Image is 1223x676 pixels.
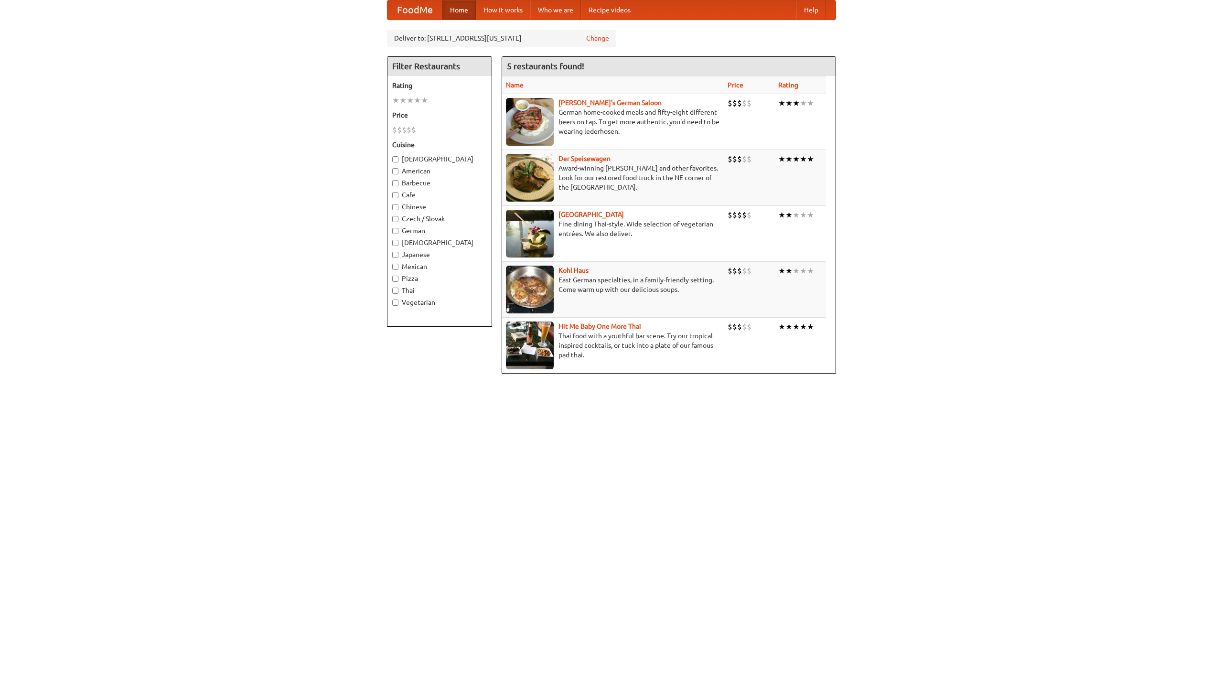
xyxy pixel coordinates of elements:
input: [DEMOGRAPHIC_DATA] [392,240,398,246]
a: Recipe videos [581,0,638,20]
li: ★ [785,322,793,332]
a: Name [506,81,524,89]
li: ★ [807,210,814,220]
input: Mexican [392,264,398,270]
li: $ [742,98,747,108]
li: $ [407,125,411,135]
li: ★ [800,210,807,220]
li: $ [742,210,747,220]
ng-pluralize: 5 restaurants found! [507,62,584,71]
img: satay.jpg [506,210,554,258]
li: $ [728,154,732,164]
a: Who we are [530,0,581,20]
li: $ [732,154,737,164]
p: German home-cooked meals and fifty-eight different beers on tap. To get more authentic, you'd nee... [506,107,720,136]
li: ★ [807,266,814,276]
a: Change [586,33,609,43]
label: Cafe [392,190,487,200]
li: $ [747,210,751,220]
li: ★ [793,210,800,220]
input: Cafe [392,192,398,198]
label: [DEMOGRAPHIC_DATA] [392,154,487,164]
li: $ [402,125,407,135]
li: ★ [800,322,807,332]
label: Pizza [392,274,487,283]
li: $ [747,98,751,108]
p: Award-winning [PERSON_NAME] and other favorites. Look for our restored food truck in the NE corne... [506,163,720,192]
input: American [392,168,398,174]
label: German [392,226,487,236]
li: ★ [800,154,807,164]
li: ★ [800,98,807,108]
li: ★ [421,95,428,106]
label: American [392,166,487,176]
li: ★ [807,322,814,332]
li: $ [732,322,737,332]
li: ★ [793,154,800,164]
li: ★ [399,95,407,106]
input: Chinese [392,204,398,210]
label: [DEMOGRAPHIC_DATA] [392,238,487,247]
li: ★ [778,322,785,332]
li: ★ [407,95,414,106]
a: How it works [476,0,530,20]
li: $ [742,322,747,332]
label: Vegetarian [392,298,487,307]
a: Der Speisewagen [558,155,611,162]
li: ★ [785,266,793,276]
li: ★ [793,98,800,108]
h5: Rating [392,81,487,90]
a: [GEOGRAPHIC_DATA] [558,211,624,218]
li: $ [742,154,747,164]
li: $ [732,266,737,276]
a: Home [442,0,476,20]
li: ★ [414,95,421,106]
label: Mexican [392,262,487,271]
li: $ [737,210,742,220]
input: Thai [392,288,398,294]
li: $ [742,266,747,276]
li: ★ [800,266,807,276]
input: Czech / Slovak [392,216,398,222]
input: Vegetarian [392,300,398,306]
li: $ [728,210,732,220]
label: Czech / Slovak [392,214,487,224]
a: Help [796,0,826,20]
li: $ [732,210,737,220]
a: Hit Me Baby One More Thai [558,322,641,330]
li: ★ [807,98,814,108]
li: ★ [785,98,793,108]
img: speisewagen.jpg [506,154,554,202]
p: Fine dining Thai-style. Wide selection of vegetarian entrées. We also deliver. [506,219,720,238]
input: Japanese [392,252,398,258]
div: Deliver to: [STREET_ADDRESS][US_STATE] [387,30,616,47]
li: $ [747,154,751,164]
h5: Price [392,110,487,120]
li: $ [728,322,732,332]
li: ★ [793,266,800,276]
a: Kohl Haus [558,267,589,274]
p: Thai food with a youthful bar scene. Try our tropical inspired cocktails, or tuck into a plate of... [506,331,720,360]
li: $ [747,322,751,332]
li: ★ [807,154,814,164]
img: babythai.jpg [506,322,554,369]
a: Price [728,81,743,89]
li: ★ [785,210,793,220]
h5: Cuisine [392,140,487,150]
li: ★ [785,154,793,164]
li: $ [737,98,742,108]
label: Chinese [392,202,487,212]
img: kohlhaus.jpg [506,266,554,313]
a: Rating [778,81,798,89]
li: $ [737,266,742,276]
li: ★ [793,322,800,332]
label: Barbecue [392,178,487,188]
li: $ [737,154,742,164]
li: $ [747,266,751,276]
input: German [392,228,398,234]
li: $ [397,125,402,135]
input: Pizza [392,276,398,282]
